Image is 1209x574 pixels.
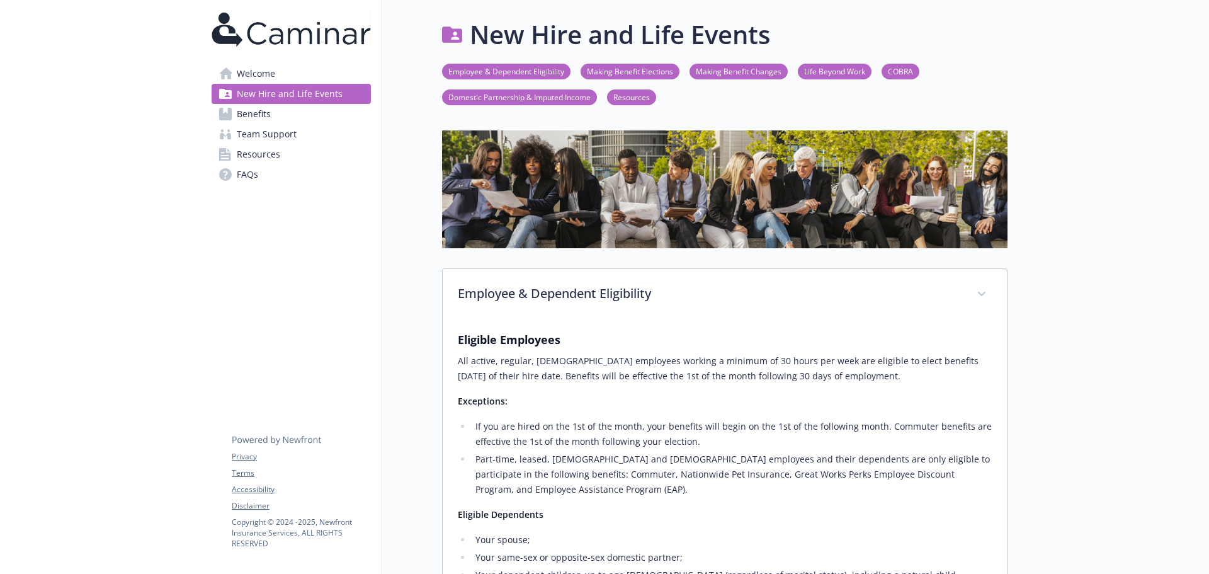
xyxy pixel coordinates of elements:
[237,104,271,124] span: Benefits
[232,500,370,512] a: Disclaimer
[458,395,508,407] strong: Exceptions:
[442,130,1007,248] img: new hire page banner
[212,104,371,124] a: Benefits
[212,84,371,104] a: New Hire and Life Events
[212,164,371,185] a: FAQs
[607,91,656,103] a: Resources
[237,64,275,84] span: Welcome
[237,124,297,144] span: Team Support
[472,419,992,449] li: If you are hired on the 1st of the month, your benefits will begin on the 1st of the following mo...
[232,517,370,549] p: Copyright © 2024 - 2025 , Newfront Insurance Services, ALL RIGHTS RESERVED
[458,353,992,384] p: All active, regular, [DEMOGRAPHIC_DATA] employees working a minimum of 30 hours per week are elig...
[232,484,370,495] a: Accessibility
[458,284,962,303] p: Employee & Dependent Eligibility
[443,269,1007,321] div: Employee & Dependent Eligibility
[581,65,679,77] a: Making Benefit Elections
[472,550,992,565] li: Your same-sex or opposite-sex domestic partner; ​
[798,65,871,77] a: Life Beyond Work
[237,144,280,164] span: Resources
[212,144,371,164] a: Resources
[232,468,370,479] a: Terms
[442,91,597,103] a: Domestic Partnership & Imputed Income
[690,65,788,77] a: Making Benefit Changes
[237,164,258,185] span: FAQs
[472,452,992,497] li: Part-time, leased, [DEMOGRAPHIC_DATA] and [DEMOGRAPHIC_DATA] employees and their dependents are o...
[472,532,992,548] li: Your spouse; ​
[442,65,570,77] a: Employee & Dependent Eligibility
[458,508,543,520] strong: ​Eligible Dependents​
[882,65,919,77] a: COBRA
[212,64,371,84] a: Welcome
[232,451,370,462] a: Privacy
[212,124,371,144] a: Team Support
[470,16,770,54] h1: New Hire and Life Events
[237,84,343,104] span: New Hire and Life Events
[458,332,560,347] strong: Eligible Employees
